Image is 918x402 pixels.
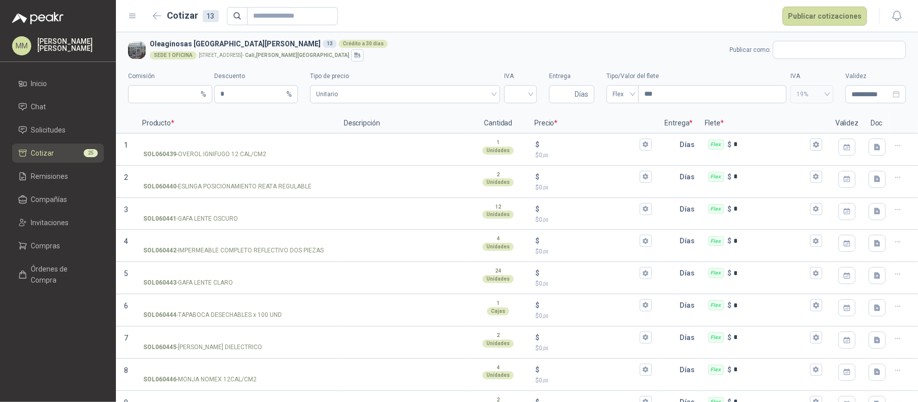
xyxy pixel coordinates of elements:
[482,371,514,379] div: Unidades
[542,217,548,223] span: ,00
[541,366,637,373] input: $$0,00
[143,375,176,384] strong: SOL060446
[640,331,652,344] button: $$0,00
[143,302,331,309] input: SOL060444-TAPABOCA DESECHABLES x 100 UND
[865,113,890,133] p: Doc
[482,340,514,348] div: Unidades
[12,259,104,290] a: Órdenes de Compra
[539,152,548,159] span: 0
[203,10,219,22] div: 13
[482,147,514,155] div: Unidades
[150,51,197,59] div: SEDE 1 OFICINA
[790,72,833,81] label: IVA
[810,364,822,376] button: Flex $
[12,213,104,232] a: Invitaciones
[497,139,500,147] p: 1
[539,184,548,191] span: 0
[541,237,637,245] input: $$0,00
[31,194,68,205] span: Compañías
[143,246,324,255] p: - IMPERMEABLE COMPLETO REFLECTIVO DOS PIEZAS
[728,267,732,279] p: $
[124,302,128,310] span: 6
[810,235,822,247] button: Flex $
[539,377,548,384] span: 0
[339,40,388,48] div: Crédito a 30 días
[542,313,548,319] span: ,00
[728,235,732,246] p: $
[734,173,808,180] input: Flex $
[31,78,47,89] span: Inicio
[124,173,128,181] span: 2
[734,237,808,245] input: Flex $
[680,231,699,251] p: Días
[124,206,128,214] span: 3
[539,312,548,319] span: 0
[541,173,637,180] input: $$0,00
[504,72,537,81] label: IVA
[708,204,724,214] div: Flex
[12,120,104,140] a: Solicitudes
[143,270,331,277] input: SOL060443-GAFA LENTE CLARO
[845,72,906,81] label: Validez
[143,206,331,213] input: SOL060441-GAFA LENTE OSCURO
[143,141,331,149] input: SOL060439-OVEROL IGNIFUGO 12 CAL/CM2
[539,345,548,352] span: 0
[728,332,732,343] p: $
[659,113,699,133] p: Entrega
[143,278,233,288] p: - GAFA LENTE CLARO
[136,113,338,133] p: Producto
[31,124,66,136] span: Solicitudes
[143,150,266,159] p: - OVEROL IGNIFUGO 12 CAL/CM2
[708,365,724,375] div: Flex
[143,182,312,191] p: - ESLINGA POSICIONAMIENTO REATA REGULABLE
[541,205,637,213] input: $$0,00
[535,139,539,150] p: $
[728,171,732,182] p: $
[728,364,732,375] p: $
[167,9,219,23] h2: Cotizar
[12,167,104,186] a: Remisiones
[539,248,548,255] span: 0
[497,364,500,372] p: 4
[640,139,652,151] button: $$0,00
[535,364,539,375] p: $
[680,360,699,380] p: Días
[699,113,829,133] p: Flete
[31,101,46,112] span: Chat
[150,38,725,49] h3: Oleaginosas [GEOGRAPHIC_DATA][PERSON_NAME]
[549,72,594,81] label: Entrega
[680,295,699,315] p: Días
[782,7,867,26] button: Publicar cotizaciones
[535,311,651,321] p: $
[143,278,176,288] strong: SOL060443
[143,214,176,224] strong: SOL060441
[37,38,104,52] p: [PERSON_NAME] [PERSON_NAME]
[143,214,238,224] p: - GAFA LENTE OSCURO
[640,267,652,279] button: $$0,00
[482,211,514,219] div: Unidades
[535,247,651,256] p: $
[124,366,128,374] span: 8
[528,113,658,133] p: Precio
[286,86,292,103] span: %
[539,216,548,223] span: 0
[12,144,104,163] a: Cotizar25
[310,72,500,81] label: Tipo de precio
[640,299,652,311] button: $$0,00
[482,275,514,283] div: Unidades
[199,53,349,58] p: [STREET_ADDRESS] -
[535,279,651,289] p: $
[542,281,548,287] span: ,00
[31,217,69,228] span: Invitaciones
[680,263,699,283] p: Días
[12,12,64,24] img: Logo peakr
[128,41,146,59] img: Company Logo
[143,375,257,384] p: - MONJA NOMEX 12CAL/CM2
[542,153,548,158] span: ,00
[143,182,176,191] strong: SOL060440
[542,249,548,254] span: ,00
[708,236,724,246] div: Flex
[613,87,633,102] span: Flex
[680,167,699,187] p: Días
[535,376,651,385] p: $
